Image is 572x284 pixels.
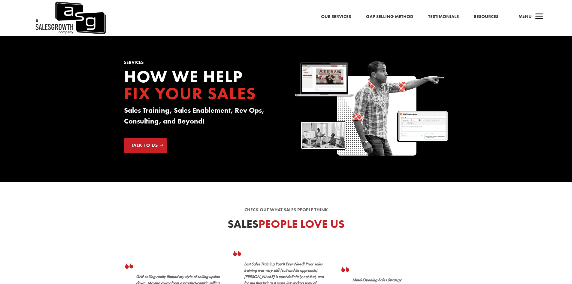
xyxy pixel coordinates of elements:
a: Testimonials [428,13,459,21]
img: Sales Growth Keenan [295,60,448,158]
h2: Sales [124,218,448,233]
a: Talk to Us [124,138,167,153]
a: Resources [474,13,498,21]
h2: How we Help [124,68,277,105]
span: a [533,11,545,23]
a: Gap Selling Method [366,13,413,21]
h3: Sales Training, Sales Enablement, Rev Ops, Consulting, and Beyond! [124,105,277,130]
p: Check out what sales people think [124,206,448,214]
span: Menu [519,13,532,19]
a: Our Services [321,13,351,21]
h1: Services [124,60,277,68]
span: People Love Us [259,217,345,231]
span: Fix your Sales [124,83,256,104]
